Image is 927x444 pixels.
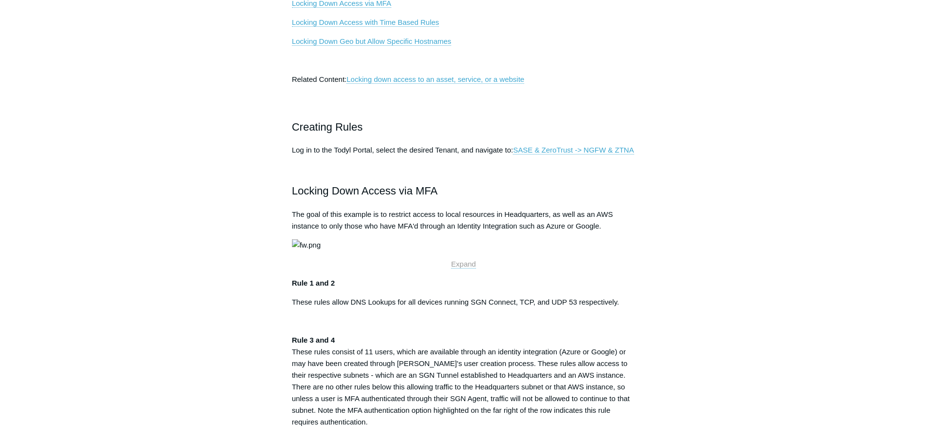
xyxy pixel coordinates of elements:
a: Locking Down Access with Time Based Rules [292,18,439,27]
a: Expand [451,260,476,269]
p: Log in to the Todyl Portal, select the desired Tenant, and navigate to: [292,144,636,156]
h2: Creating Rules [292,118,636,135]
p: These rules consist of 11 users, which are available through an identity integration (Azure or Go... [292,334,636,428]
p: Related Content: [292,74,636,85]
img: fw.png [292,239,321,251]
a: Locking Down Geo but Allow Specific Hostnames [292,37,452,46]
a: Locking down access to an asset, service, or a website [346,75,524,84]
a: SASE & ZeroTrust -> NGFW & ZTNA [513,146,634,154]
p: The goal of this example is to restrict access to local resources in Headquarters, as well as an ... [292,209,636,232]
strong: Rule 1 and 2 [292,279,335,287]
strong: Rule 3 and 4 [292,336,335,344]
h2: Locking Down Access via MFA [292,182,636,199]
p: These rules allow DNS Lookups for all devices running SGN Connect, TCP, and UDP 53 respectively. [292,296,636,308]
